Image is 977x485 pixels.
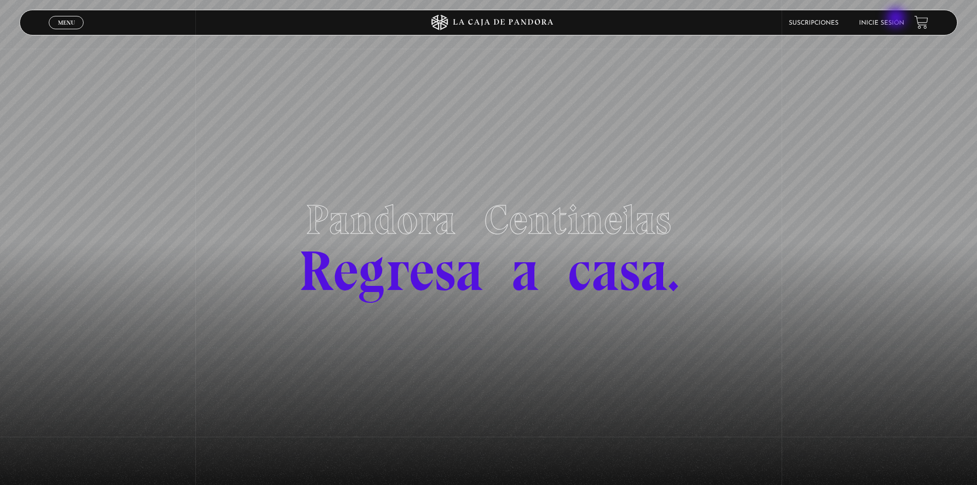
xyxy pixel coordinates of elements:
a: Suscripciones [789,20,839,26]
span: Regresa a casa. [298,237,679,305]
span: Menu [58,20,75,26]
a: View your shopping cart [914,15,928,29]
span: Cerrar [54,28,78,35]
a: Inicie sesión [859,20,904,26]
span: Pandora Centinelas [306,195,671,244]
